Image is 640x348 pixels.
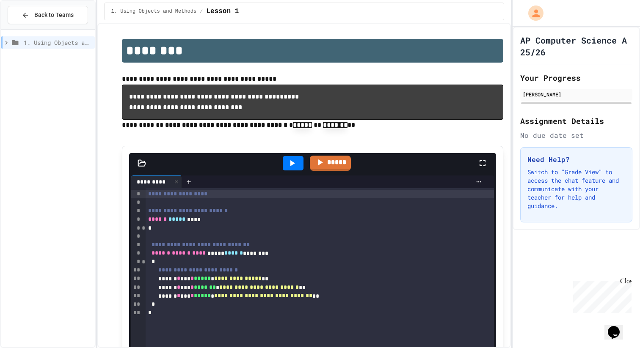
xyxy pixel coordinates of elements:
span: 1. Using Objects and Methods [24,38,91,47]
div: Chat with us now!Close [3,3,58,54]
h1: AP Computer Science A 25/26 [520,34,632,58]
div: No due date set [520,130,632,140]
div: [PERSON_NAME] [523,90,630,98]
iframe: chat widget [604,314,632,340]
h2: Assignment Details [520,115,632,127]
span: / [200,8,203,15]
h2: Your Progress [520,72,632,84]
span: 1. Using Objects and Methods [111,8,197,15]
p: Switch to "Grade View" to access the chat feature and communicate with your teacher for help and ... [527,168,625,210]
div: My Account [519,3,546,23]
span: Back to Teams [34,11,74,19]
button: Back to Teams [8,6,88,24]
h3: Need Help? [527,154,625,164]
iframe: chat widget [570,277,632,313]
span: Lesson 1 [206,6,239,16]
